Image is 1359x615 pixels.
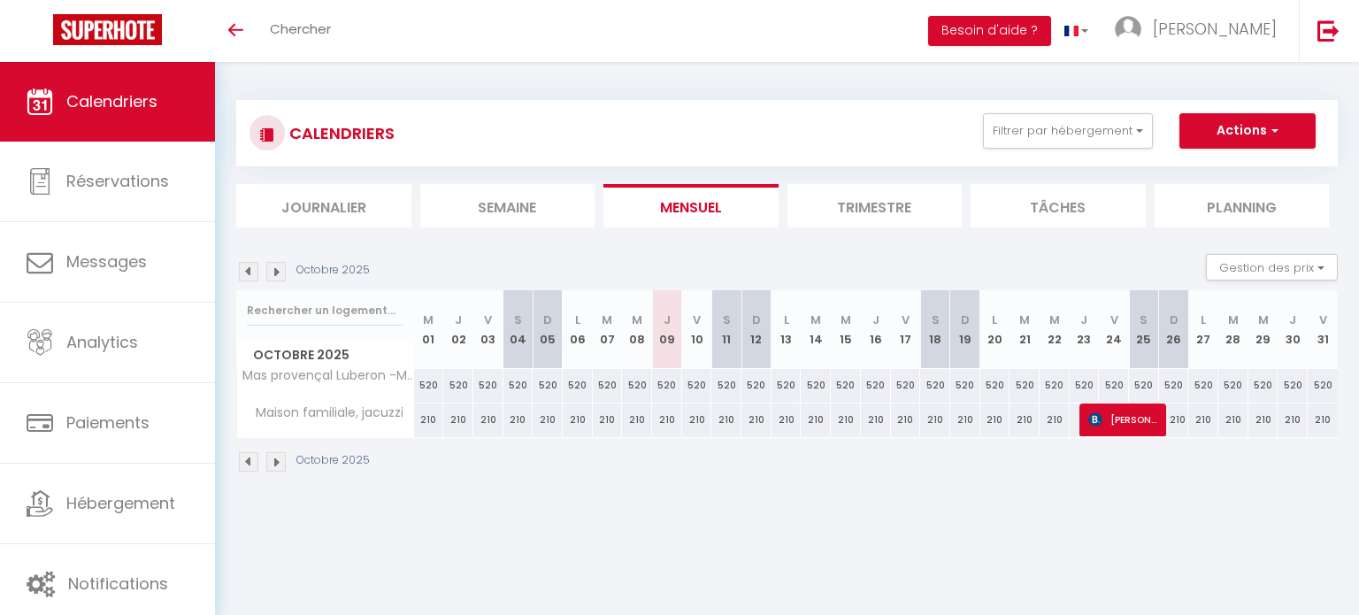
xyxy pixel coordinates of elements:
[652,369,682,402] div: 520
[66,170,169,192] span: Réservations
[1099,290,1129,369] th: 24
[68,573,168,595] span: Notifications
[240,404,408,423] span: Maison familiale, jacuzzi
[961,311,970,328] abbr: D
[593,404,623,436] div: 210
[236,184,411,227] li: Journalier
[1070,369,1100,402] div: 520
[1308,369,1338,402] div: 520
[1308,290,1338,369] th: 31
[652,404,682,436] div: 210
[1080,311,1087,328] abbr: J
[1040,369,1070,402] div: 520
[484,311,492,328] abbr: V
[1278,404,1308,436] div: 210
[1159,369,1189,402] div: 520
[1278,290,1308,369] th: 30
[950,369,980,402] div: 520
[682,404,712,436] div: 210
[1218,369,1248,402] div: 520
[503,404,534,436] div: 210
[473,369,503,402] div: 520
[1248,369,1278,402] div: 520
[711,290,741,369] th: 11
[920,404,950,436] div: 210
[602,311,612,328] abbr: M
[1115,16,1141,42] img: ...
[772,369,802,402] div: 520
[1258,311,1269,328] abbr: M
[741,290,772,369] th: 12
[533,290,563,369] th: 05
[622,404,652,436] div: 210
[1289,311,1296,328] abbr: J
[741,369,772,402] div: 520
[950,404,980,436] div: 210
[66,492,175,514] span: Hébergement
[1010,369,1040,402] div: 520
[503,369,534,402] div: 520
[801,404,831,436] div: 210
[414,369,444,402] div: 520
[296,452,370,469] p: Octobre 2025
[473,404,503,436] div: 210
[237,342,413,368] span: Octobre 2025
[270,19,331,38] span: Chercher
[741,404,772,436] div: 210
[420,184,595,227] li: Semaine
[1140,311,1148,328] abbr: S
[414,290,444,369] th: 01
[920,369,950,402] div: 520
[603,184,779,227] li: Mensuel
[575,311,580,328] abbr: L
[1040,404,1070,436] div: 210
[473,290,503,369] th: 03
[443,369,473,402] div: 520
[240,369,417,382] span: Mas provençal Luberon -Mas du chemin blanc
[652,290,682,369] th: 09
[971,184,1146,227] li: Tâches
[1317,19,1340,42] img: logout
[1049,311,1060,328] abbr: M
[664,311,671,328] abbr: J
[784,311,789,328] abbr: L
[1278,369,1308,402] div: 520
[1070,290,1100,369] th: 23
[66,411,150,434] span: Paiements
[1159,404,1189,436] div: 210
[920,290,950,369] th: 18
[622,290,652,369] th: 08
[503,290,534,369] th: 04
[1188,369,1218,402] div: 520
[1319,311,1327,328] abbr: V
[831,369,861,402] div: 520
[1218,290,1248,369] th: 28
[682,369,712,402] div: 520
[285,113,395,153] h3: CALENDRIERS
[801,369,831,402] div: 520
[1099,369,1129,402] div: 520
[443,404,473,436] div: 210
[902,311,910,328] abbr: V
[1088,403,1158,436] span: [PERSON_NAME]
[1129,290,1159,369] th: 25
[1228,311,1239,328] abbr: M
[53,14,162,45] img: Super Booking
[980,404,1010,436] div: 210
[891,290,921,369] th: 17
[1308,404,1338,436] div: 210
[66,250,147,273] span: Messages
[772,290,802,369] th: 13
[423,311,434,328] abbr: M
[711,404,741,436] div: 210
[632,311,642,328] abbr: M
[980,369,1010,402] div: 520
[443,290,473,369] th: 02
[711,369,741,402] div: 520
[752,311,761,328] abbr: D
[861,369,891,402] div: 520
[1201,311,1206,328] abbr: L
[1010,290,1040,369] th: 21
[693,311,701,328] abbr: V
[514,311,522,328] abbr: S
